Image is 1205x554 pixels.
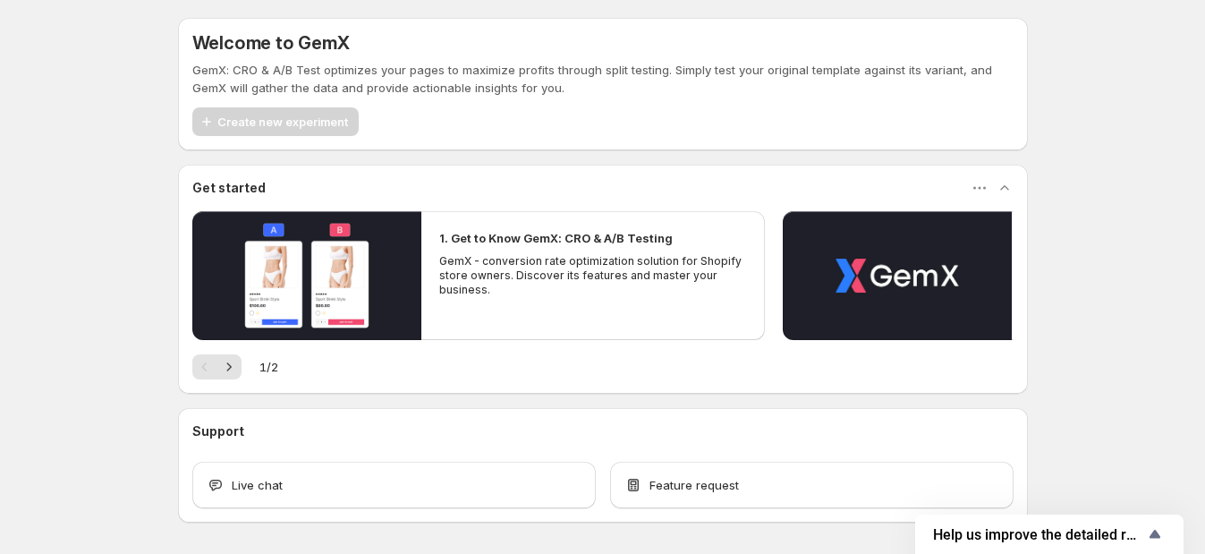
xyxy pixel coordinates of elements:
span: Help us improve the detailed report for A/B campaigns [933,526,1144,543]
button: Next [216,354,242,379]
h3: Support [192,422,244,440]
button: Show survey - Help us improve the detailed report for A/B campaigns [933,524,1166,545]
p: GemX: CRO & A/B Test optimizes your pages to maximize profits through split testing. Simply test ... [192,61,1014,97]
nav: Pagination [192,354,242,379]
button: Play video [783,211,1012,340]
span: Feature request [649,476,739,494]
button: Play video [192,211,421,340]
h3: Get started [192,179,266,197]
h5: Welcome to GemX [192,32,350,54]
h2: 1. Get to Know GemX: CRO & A/B Testing [439,229,673,247]
p: GemX - conversion rate optimization solution for Shopify store owners. Discover its features and ... [439,254,747,297]
span: 1 / 2 [259,358,278,376]
span: Live chat [232,476,283,494]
